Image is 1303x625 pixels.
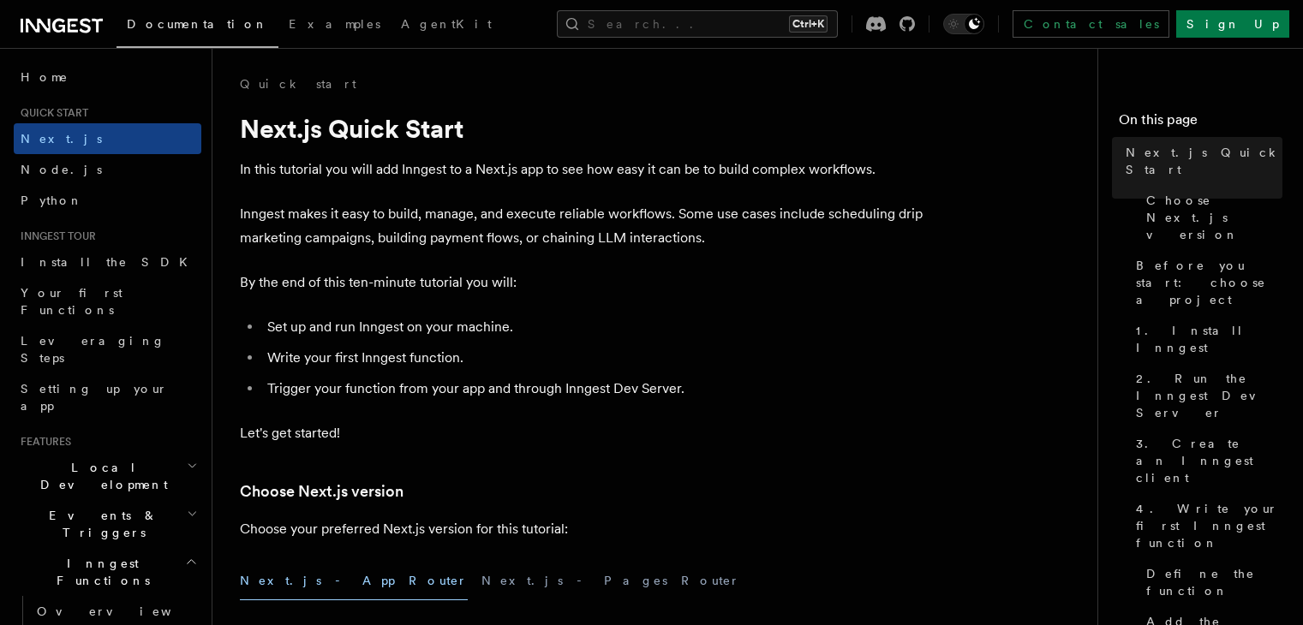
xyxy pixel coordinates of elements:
span: Next.js [21,132,102,146]
kbd: Ctrl+K [789,15,828,33]
span: Leveraging Steps [21,334,165,365]
p: By the end of this ten-minute tutorial you will: [240,271,925,295]
a: 3. Create an Inngest client [1129,428,1282,493]
a: Your first Functions [14,277,201,325]
button: Inngest Functions [14,548,201,596]
li: Set up and run Inngest on your machine. [262,315,925,339]
span: Define the function [1146,565,1282,599]
h4: On this page [1119,110,1282,137]
span: Inngest Functions [14,555,185,589]
a: Python [14,185,201,216]
p: Inngest makes it easy to build, manage, and execute reliable workflows. Some use cases include sc... [240,202,925,250]
a: Install the SDK [14,247,201,277]
a: Next.js Quick Start [1119,137,1282,185]
a: Setting up your app [14,373,201,421]
a: Before you start: choose a project [1129,250,1282,315]
a: 4. Write your first Inngest function [1129,493,1282,558]
span: 3. Create an Inngest client [1136,435,1282,486]
a: AgentKit [391,5,502,46]
span: 2. Run the Inngest Dev Server [1136,370,1282,421]
p: Let's get started! [240,421,925,445]
span: Node.js [21,163,102,176]
a: Documentation [117,5,278,48]
p: In this tutorial you will add Inngest to a Next.js app to see how easy it can be to build complex... [240,158,925,182]
span: Setting up your app [21,382,168,413]
a: 2. Run the Inngest Dev Server [1129,363,1282,428]
a: Define the function [1139,558,1282,606]
span: Local Development [14,459,187,493]
button: Toggle dark mode [943,14,984,34]
a: Contact sales [1013,10,1169,38]
a: 1. Install Inngest [1129,315,1282,363]
a: Quick start [240,75,356,92]
span: Install the SDK [21,255,198,269]
span: Home [21,68,69,86]
p: Choose your preferred Next.js version for this tutorial: [240,517,925,541]
span: Quick start [14,106,88,120]
a: Next.js [14,123,201,154]
span: Inngest tour [14,229,96,243]
button: Events & Triggers [14,500,201,548]
li: Trigger your function from your app and through Inngest Dev Server. [262,377,925,401]
span: Examples [289,17,380,31]
span: Overview [37,604,213,618]
h1: Next.js Quick Start [240,113,925,144]
span: Next.js Quick Start [1126,144,1282,178]
span: Events & Triggers [14,507,187,541]
span: Documentation [127,17,268,31]
a: Home [14,62,201,92]
span: 4. Write your first Inngest function [1136,500,1282,551]
button: Search...Ctrl+K [557,10,838,38]
span: Your first Functions [21,286,123,317]
li: Write your first Inngest function. [262,346,925,370]
a: Sign Up [1176,10,1289,38]
span: 1. Install Inngest [1136,322,1282,356]
span: Choose Next.js version [1146,192,1282,243]
a: Node.js [14,154,201,185]
span: Python [21,193,83,207]
button: Local Development [14,452,201,500]
a: Leveraging Steps [14,325,201,373]
button: Next.js - App Router [240,562,468,600]
span: AgentKit [401,17,492,31]
button: Next.js - Pages Router [481,562,740,600]
a: Choose Next.js version [240,479,403,503]
a: Choose Next.js version [1139,185,1282,250]
span: Before you start: choose a project [1136,257,1282,308]
a: Examples [278,5,391,46]
span: Features [14,435,71,449]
